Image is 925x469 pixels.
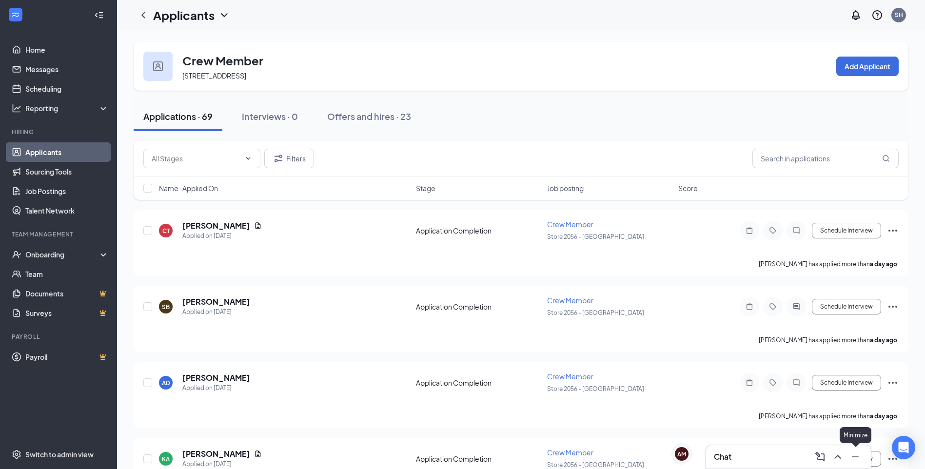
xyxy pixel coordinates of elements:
input: All Stages [152,153,240,164]
h5: [PERSON_NAME] [182,449,250,459]
button: Schedule Interview [812,375,881,391]
b: a day ago [870,336,897,344]
div: Offers and hires · 23 [327,110,411,122]
input: Search in applications [752,149,899,168]
div: Applied on [DATE] [182,383,250,393]
div: Open Intercom Messenger [892,436,915,459]
b: a day ago [870,260,897,268]
span: Score [678,183,698,193]
button: ComposeMessage [812,449,828,465]
a: Messages [25,59,109,79]
svg: QuestionInfo [871,9,883,21]
button: Schedule Interview [812,299,881,314]
a: SurveysCrown [25,303,109,323]
span: Store 2056 - [GEOGRAPHIC_DATA] [547,385,644,392]
div: Team Management [12,230,107,238]
svg: ChevronDown [244,155,252,162]
img: user icon [153,61,163,71]
div: Reporting [25,103,109,113]
h5: [PERSON_NAME] [182,220,250,231]
svg: Minimize [849,451,861,463]
p: [PERSON_NAME] has applied more than . [759,336,899,344]
svg: Tag [767,379,779,387]
a: Home [25,40,109,59]
div: Applied on [DATE] [182,231,262,241]
svg: Ellipses [887,301,899,313]
span: Store 2056 - [GEOGRAPHIC_DATA] [547,461,644,469]
a: ChevronLeft [138,9,149,21]
span: [STREET_ADDRESS] [182,71,246,80]
svg: WorkstreamLogo [11,10,20,20]
svg: Settings [12,449,21,459]
h3: Crew Member [182,52,263,69]
span: Crew Member [547,220,593,229]
svg: Ellipses [887,377,899,389]
svg: Tag [767,303,779,311]
svg: Analysis [12,103,21,113]
svg: Collapse [94,10,104,20]
svg: MagnifyingGlass [882,155,890,162]
svg: Filter [273,153,284,164]
svg: Note [744,227,755,234]
div: Application Completion [416,302,541,312]
p: [PERSON_NAME] has applied more than . [759,412,899,420]
svg: Tag [767,227,779,234]
div: Applications · 69 [143,110,213,122]
h5: [PERSON_NAME] [182,296,250,307]
div: Onboarding [25,250,100,259]
svg: ComposeMessage [814,451,826,463]
span: Crew Member [547,296,593,305]
span: Store 2056 - [GEOGRAPHIC_DATA] [547,309,644,316]
h5: [PERSON_NAME] [182,372,250,383]
div: Application Completion [416,378,541,388]
div: Interviews · 0 [242,110,298,122]
button: Minimize [847,449,863,465]
a: Scheduling [25,79,109,98]
span: Stage [416,183,435,193]
svg: ChatInactive [790,379,802,387]
a: Talent Network [25,201,109,220]
div: Minimize [840,427,871,443]
svg: Document [254,222,262,230]
svg: Note [744,303,755,311]
div: SH [895,11,903,19]
b: a day ago [870,412,897,420]
svg: Document [254,450,262,458]
div: Applied on [DATE] [182,459,262,469]
button: ChevronUp [830,449,846,465]
span: Job posting [547,183,584,193]
div: Switch to admin view [25,449,94,459]
h3: Chat [714,451,731,462]
svg: ChevronUp [832,451,844,463]
div: CT [162,227,170,235]
button: Schedule Interview [812,223,881,238]
p: [PERSON_NAME] has applied more than . [759,260,899,268]
div: AM [677,450,686,458]
div: Applied on [DATE] [182,307,250,317]
span: Crew Member [547,372,593,381]
span: Store 2056 - [GEOGRAPHIC_DATA] [547,233,644,240]
div: Hiring [12,128,107,136]
button: Add Applicant [836,57,899,76]
div: Application Completion [416,226,541,235]
svg: UserCheck [12,250,21,259]
div: SB [162,303,170,311]
a: Applicants [25,142,109,162]
span: Crew Member [547,448,593,457]
svg: Ellipses [887,453,899,465]
svg: ActiveChat [790,303,802,311]
svg: ChatInactive [790,227,802,234]
a: PayrollCrown [25,347,109,367]
div: KA [162,455,170,463]
a: Team [25,264,109,284]
h1: Applicants [153,7,215,23]
a: DocumentsCrown [25,284,109,303]
a: Job Postings [25,181,109,201]
a: Sourcing Tools [25,162,109,181]
div: AD [162,379,170,387]
svg: Note [744,379,755,387]
svg: ChevronDown [218,9,230,21]
svg: Ellipses [887,225,899,236]
div: Payroll [12,332,107,341]
span: Name · Applied On [159,183,218,193]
